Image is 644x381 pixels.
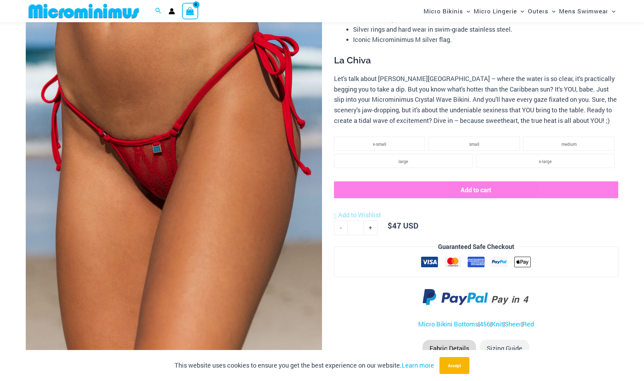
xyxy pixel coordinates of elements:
span: Micro Lingerie [474,2,517,20]
a: 456 [480,320,490,328]
span: Menu Toggle [608,2,615,20]
bdi: 47 USD [388,220,418,231]
a: Search icon link [155,7,162,16]
a: View Shopping Cart, empty [182,3,198,19]
img: MM SHOP LOGO FLAT [26,3,142,19]
p: Let's talk about [PERSON_NAME][GEOGRAPHIC_DATA] – where the water is so clear, it's practically b... [334,74,618,126]
li: x-small [334,137,425,151]
a: OutersMenu ToggleMenu Toggle [526,2,557,20]
span: x-small [373,141,386,147]
span: x-large [539,158,552,164]
span: $ [388,220,392,231]
span: Outers [528,2,548,20]
a: Add to Wishlist [334,210,381,220]
span: Menu Toggle [517,2,524,20]
button: Accept [439,357,469,374]
li: Iconic Microminimus M silver flag. [353,35,618,45]
span: Menu Toggle [548,2,555,20]
span: Micro Bikinis [424,2,463,20]
span: large [399,158,408,164]
a: Mens SwimwearMenu ToggleMenu Toggle [557,2,617,20]
a: - [334,220,347,235]
li: Sizing Guide [480,340,529,357]
a: Sheer [505,320,521,328]
span: Add to Wishlist [338,211,381,219]
li: Silver rings and hard wear in swim-grade stainless steel. [353,24,618,35]
a: Red [523,320,534,328]
legend: Guaranteed Safe Checkout [435,242,517,252]
a: Micro Bikini Bottoms [418,320,478,328]
a: Micro LingerieMenu ToggleMenu Toggle [472,2,526,20]
a: Learn more [402,361,434,369]
input: Product quantity [347,220,364,235]
span: Mens Swimwear [559,2,608,20]
li: x-large [476,154,615,168]
li: small [429,137,520,151]
p: | | | | [334,319,618,330]
span: Menu Toggle [463,2,470,20]
li: medium [523,137,615,151]
h3: La Chiva [334,55,618,67]
li: large [334,154,473,168]
a: Micro BikinisMenu ToggleMenu Toggle [422,2,472,20]
a: Knit [492,320,503,328]
button: Add to cart [334,181,618,198]
nav: Site Navigation [421,1,618,21]
a: + [364,220,377,235]
a: Account icon link [169,8,175,14]
span: medium [561,141,577,147]
li: Fabric Details [423,340,476,357]
span: small [469,141,479,147]
p: This website uses cookies to ensure you get the best experience on our website. [175,360,434,371]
